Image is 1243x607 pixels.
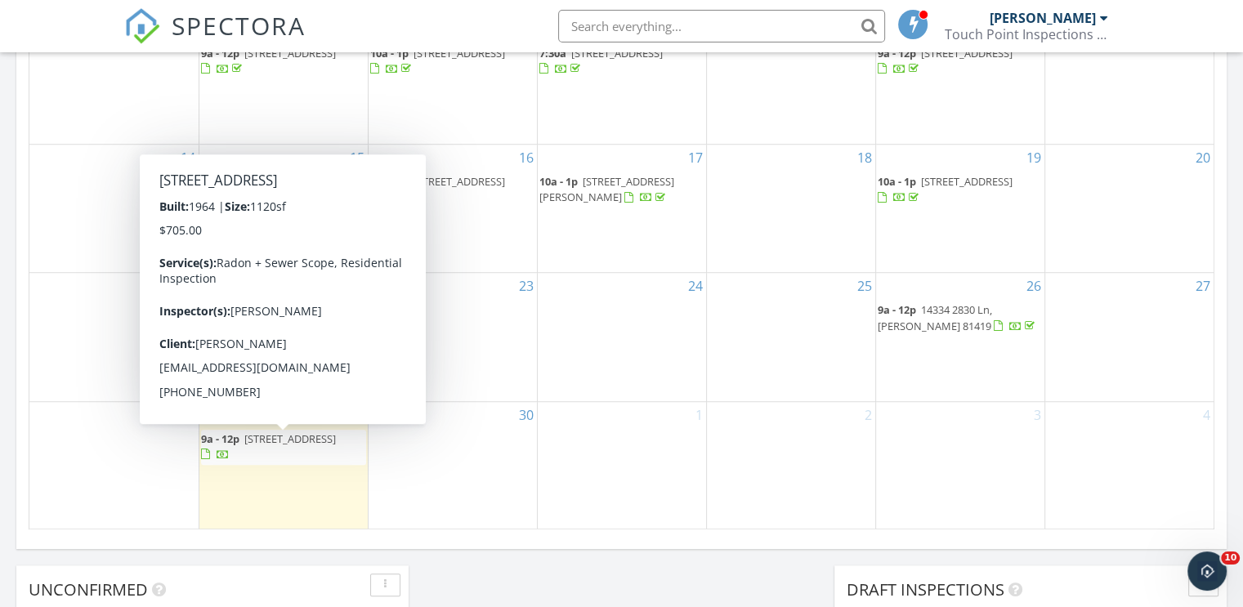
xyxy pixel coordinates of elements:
[199,273,368,401] td: Go to September 22, 2025
[878,46,916,60] span: 9a - 12p
[177,273,199,299] a: Go to September 21, 2025
[199,401,368,529] td: Go to September 29, 2025
[537,144,706,272] td: Go to September 17, 2025
[875,273,1044,401] td: Go to September 26, 2025
[244,431,336,446] span: [STREET_ADDRESS]
[370,174,505,204] a: 10a - 1p [STREET_ADDRESS]
[201,431,239,446] span: 9a - 12p
[177,402,199,428] a: Go to September 28, 2025
[571,46,663,60] span: [STREET_ADDRESS]
[685,145,706,171] a: Go to September 17, 2025
[878,174,1013,204] a: 10a - 1p [STREET_ADDRESS]
[29,578,148,600] span: Unconfirmed
[201,431,336,462] a: 9a - 12p [STREET_ADDRESS]
[878,301,1043,336] a: 9a - 12p 14334 2830 Ln, [PERSON_NAME] 81419
[878,174,916,189] span: 10a - 1p
[124,22,306,56] a: SPECTORA
[414,174,505,189] span: [STREET_ADDRESS]
[370,46,505,76] a: 10a - 1p [STREET_ADDRESS]
[878,302,916,317] span: 9a - 12p
[558,10,885,42] input: Search everything...
[921,174,1013,189] span: [STREET_ADDRESS]
[1044,16,1214,144] td: Go to September 13, 2025
[685,273,706,299] a: Go to September 24, 2025
[244,46,336,60] span: [STREET_ADDRESS]
[1031,402,1044,428] a: Go to October 3, 2025
[854,273,875,299] a: Go to September 25, 2025
[1192,273,1214,299] a: Go to September 27, 2025
[1044,144,1214,272] td: Go to September 20, 2025
[847,578,1004,600] span: Draft Inspections
[368,273,537,401] td: Go to September 23, 2025
[177,145,199,171] a: Go to September 14, 2025
[370,44,535,79] a: 10a - 1p [STREET_ADDRESS]
[347,273,368,299] a: Go to September 22, 2025
[1187,551,1227,591] iframe: Intercom live chat
[1200,402,1214,428] a: Go to October 4, 2025
[537,401,706,529] td: Go to October 1, 2025
[539,46,566,60] span: 7:30a
[172,8,306,42] span: SPECTORA
[990,10,1096,26] div: [PERSON_NAME]
[706,144,875,272] td: Go to September 18, 2025
[370,172,535,208] a: 10a - 1p [STREET_ADDRESS]
[706,401,875,529] td: Go to October 2, 2025
[537,16,706,144] td: Go to September 10, 2025
[201,430,366,465] a: 9a - 12p [STREET_ADDRESS]
[124,8,160,44] img: The Best Home Inspection Software - Spectora
[921,46,1013,60] span: [STREET_ADDRESS]
[875,401,1044,529] td: Go to October 3, 2025
[878,46,1013,76] a: 9a - 12p [STREET_ADDRESS]
[539,174,578,189] span: 10a - 1p
[878,44,1043,79] a: 9a - 12p [STREET_ADDRESS]
[29,401,199,529] td: Go to September 28, 2025
[516,145,537,171] a: Go to September 16, 2025
[875,16,1044,144] td: Go to September 12, 2025
[199,16,368,144] td: Go to September 8, 2025
[29,144,199,272] td: Go to September 14, 2025
[706,273,875,401] td: Go to September 25, 2025
[539,46,663,76] a: 7:30a [STREET_ADDRESS]
[368,401,537,529] td: Go to September 30, 2025
[347,145,368,171] a: Go to September 15, 2025
[201,44,366,79] a: 9a - 12p [STREET_ADDRESS]
[878,302,992,333] span: 14334 2830 Ln, [PERSON_NAME] 81419
[1023,145,1044,171] a: Go to September 19, 2025
[945,26,1108,42] div: Touch Point Inspections LLC
[370,46,409,60] span: 10a - 1p
[201,46,336,76] a: 9a - 12p [STREET_ADDRESS]
[347,402,368,428] a: Go to September 29, 2025
[878,302,1038,333] a: 9a - 12p 14334 2830 Ln, [PERSON_NAME] 81419
[516,273,537,299] a: Go to September 23, 2025
[1221,551,1240,565] span: 10
[516,402,537,428] a: Go to September 30, 2025
[539,174,674,204] a: 10a - 1p [STREET_ADDRESS][PERSON_NAME]
[201,174,336,204] a: 9a - 12p [STREET_ADDRESS]
[1023,273,1044,299] a: Go to September 26, 2025
[201,172,366,208] a: 9a - 12p [STREET_ADDRESS]
[370,174,409,189] span: 10a - 1p
[368,16,537,144] td: Go to September 9, 2025
[537,273,706,401] td: Go to September 24, 2025
[244,174,336,189] span: [STREET_ADDRESS]
[414,46,505,60] span: [STREET_ADDRESS]
[878,172,1043,208] a: 10a - 1p [STREET_ADDRESS]
[368,144,537,272] td: Go to September 16, 2025
[1044,273,1214,401] td: Go to September 27, 2025
[861,402,875,428] a: Go to October 2, 2025
[201,174,239,189] span: 9a - 12p
[854,145,875,171] a: Go to September 18, 2025
[539,44,704,79] a: 7:30a [STREET_ADDRESS]
[539,174,674,204] span: [STREET_ADDRESS][PERSON_NAME]
[1044,401,1214,529] td: Go to October 4, 2025
[706,16,875,144] td: Go to September 11, 2025
[539,172,704,208] a: 10a - 1p [STREET_ADDRESS][PERSON_NAME]
[875,144,1044,272] td: Go to September 19, 2025
[29,273,199,401] td: Go to September 21, 2025
[199,144,368,272] td: Go to September 15, 2025
[29,16,199,144] td: Go to September 7, 2025
[1192,145,1214,171] a: Go to September 20, 2025
[692,402,706,428] a: Go to October 1, 2025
